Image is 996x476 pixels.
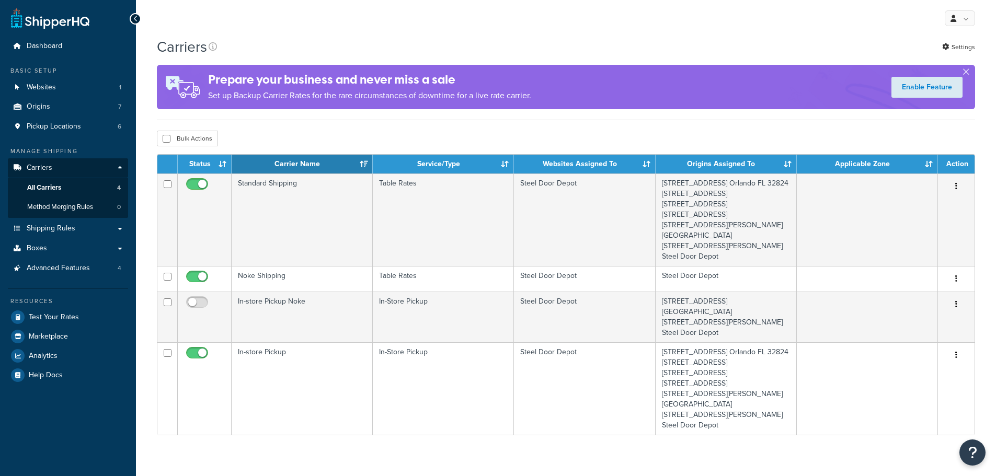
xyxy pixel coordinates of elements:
a: Settings [942,40,975,54]
li: Carriers [8,158,128,218]
span: Marketplace [29,332,68,341]
button: Open Resource Center [959,439,986,466]
td: [STREET_ADDRESS] Orlando FL 32824 [STREET_ADDRESS] [STREET_ADDRESS] [STREET_ADDRESS] [STREET_ADDR... [656,173,797,266]
td: In-Store Pickup [373,292,514,342]
td: Noke Shipping [232,266,373,292]
td: Steel Door Depot [514,173,655,266]
li: Pickup Locations [8,117,128,136]
div: Resources [8,297,128,306]
a: Carriers [8,158,128,178]
a: All Carriers 4 [8,178,128,198]
span: All Carriers [27,183,61,192]
td: In-store Pickup [232,342,373,435]
a: Analytics [8,346,128,365]
th: Status: activate to sort column ascending [178,155,232,173]
span: Advanced Features [27,264,90,273]
td: Standard Shipping [232,173,373,266]
div: Manage Shipping [8,147,128,156]
a: Advanced Features 4 [8,259,128,278]
span: Test Your Rates [29,313,79,322]
a: ShipperHQ Home [11,8,89,29]
a: Dashboard [8,37,128,56]
a: Enable Feature [891,77,963,98]
td: Steel Door Depot [514,266,655,292]
span: Carriers [27,164,52,172]
img: ad-rules-rateshop-fe6ec290ccb7230408bd80ed9643f0289d75e0ffd9eb532fc0e269fcd187b520.png [157,65,208,109]
span: 4 [118,264,121,273]
span: 0 [117,203,121,212]
a: Shipping Rules [8,219,128,238]
th: Applicable Zone: activate to sort column ascending [797,155,938,173]
a: Origins 7 [8,97,128,117]
span: 4 [117,183,121,192]
button: Bulk Actions [157,131,218,146]
li: All Carriers [8,178,128,198]
td: In-store Pickup Noke [232,292,373,342]
td: In-Store Pickup [373,342,514,435]
a: Marketplace [8,327,128,346]
span: Shipping Rules [27,224,75,233]
span: Pickup Locations [27,122,81,131]
td: [STREET_ADDRESS] [GEOGRAPHIC_DATA][STREET_ADDRESS][PERSON_NAME] Steel Door Depot [656,292,797,342]
td: [STREET_ADDRESS] Orlando FL 32824 [STREET_ADDRESS] [STREET_ADDRESS] [STREET_ADDRESS] [STREET_ADDR... [656,342,797,435]
li: Method Merging Rules [8,198,128,217]
a: Test Your Rates [8,308,128,327]
span: 7 [118,102,121,111]
h1: Carriers [157,37,207,57]
li: Advanced Features [8,259,128,278]
th: Service/Type: activate to sort column ascending [373,155,514,173]
span: Help Docs [29,371,63,380]
a: Pickup Locations 6 [8,117,128,136]
td: Steel Door Depot [656,266,797,292]
span: 6 [118,122,121,131]
a: Websites 1 [8,78,128,97]
a: Boxes [8,239,128,258]
li: Websites [8,78,128,97]
span: Analytics [29,352,58,361]
td: Steel Door Depot [514,342,655,435]
span: Websites [27,83,56,92]
th: Origins Assigned To: activate to sort column ascending [656,155,797,173]
span: Boxes [27,244,47,253]
div: Basic Setup [8,66,128,75]
th: Websites Assigned To: activate to sort column ascending [514,155,655,173]
a: Method Merging Rules 0 [8,198,128,217]
p: Set up Backup Carrier Rates for the rare circumstances of downtime for a live rate carrier. [208,88,531,103]
h4: Prepare your business and never miss a sale [208,71,531,88]
span: Origins [27,102,50,111]
td: Table Rates [373,173,514,266]
td: Steel Door Depot [514,292,655,342]
span: Method Merging Rules [27,203,93,212]
li: Origins [8,97,128,117]
span: 1 [119,83,121,92]
td: Table Rates [373,266,514,292]
span: Dashboard [27,42,62,51]
th: Carrier Name: activate to sort column ascending [232,155,373,173]
a: Help Docs [8,366,128,385]
th: Action [938,155,975,173]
